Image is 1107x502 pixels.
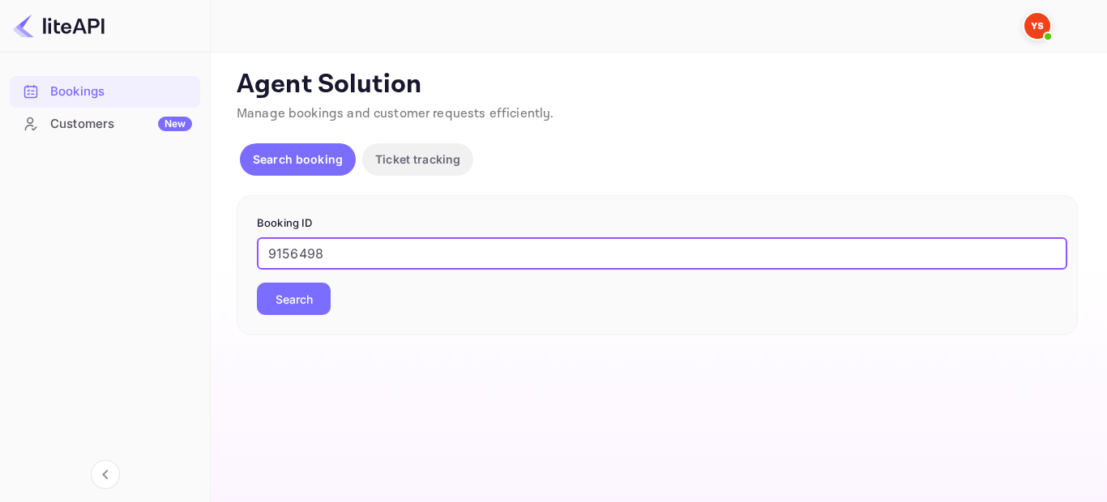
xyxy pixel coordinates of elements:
[257,283,331,315] button: Search
[10,108,200,138] a: CustomersNew
[1024,13,1050,39] img: Yandex Support
[50,83,192,101] div: Bookings
[13,13,105,39] img: LiteAPI logo
[257,215,1058,232] p: Booking ID
[253,151,343,168] p: Search booking
[10,76,200,106] a: Bookings
[158,117,192,131] div: New
[10,76,200,108] div: Bookings
[257,237,1067,270] input: Enter Booking ID (e.g., 63782194)
[91,460,120,489] button: Collapse navigation
[237,69,1078,101] p: Agent Solution
[50,115,192,134] div: Customers
[237,105,554,122] span: Manage bookings and customer requests efficiently.
[10,108,200,140] div: CustomersNew
[375,151,460,168] p: Ticket tracking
